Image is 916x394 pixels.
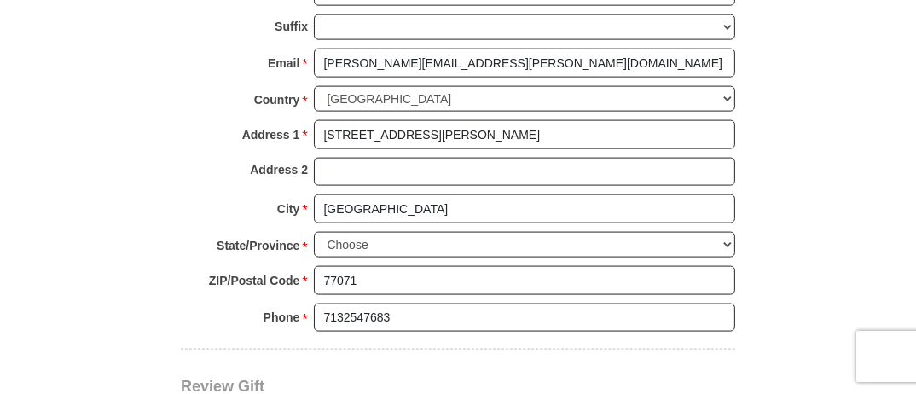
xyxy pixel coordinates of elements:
strong: ZIP/Postal Code [209,269,300,293]
strong: City [277,197,299,221]
strong: Country [254,88,300,112]
strong: Email [268,51,299,75]
strong: Phone [264,305,300,329]
strong: Address 1 [242,123,300,147]
strong: Address 2 [250,158,308,182]
strong: State/Province [217,234,299,258]
strong: Suffix [275,14,308,38]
